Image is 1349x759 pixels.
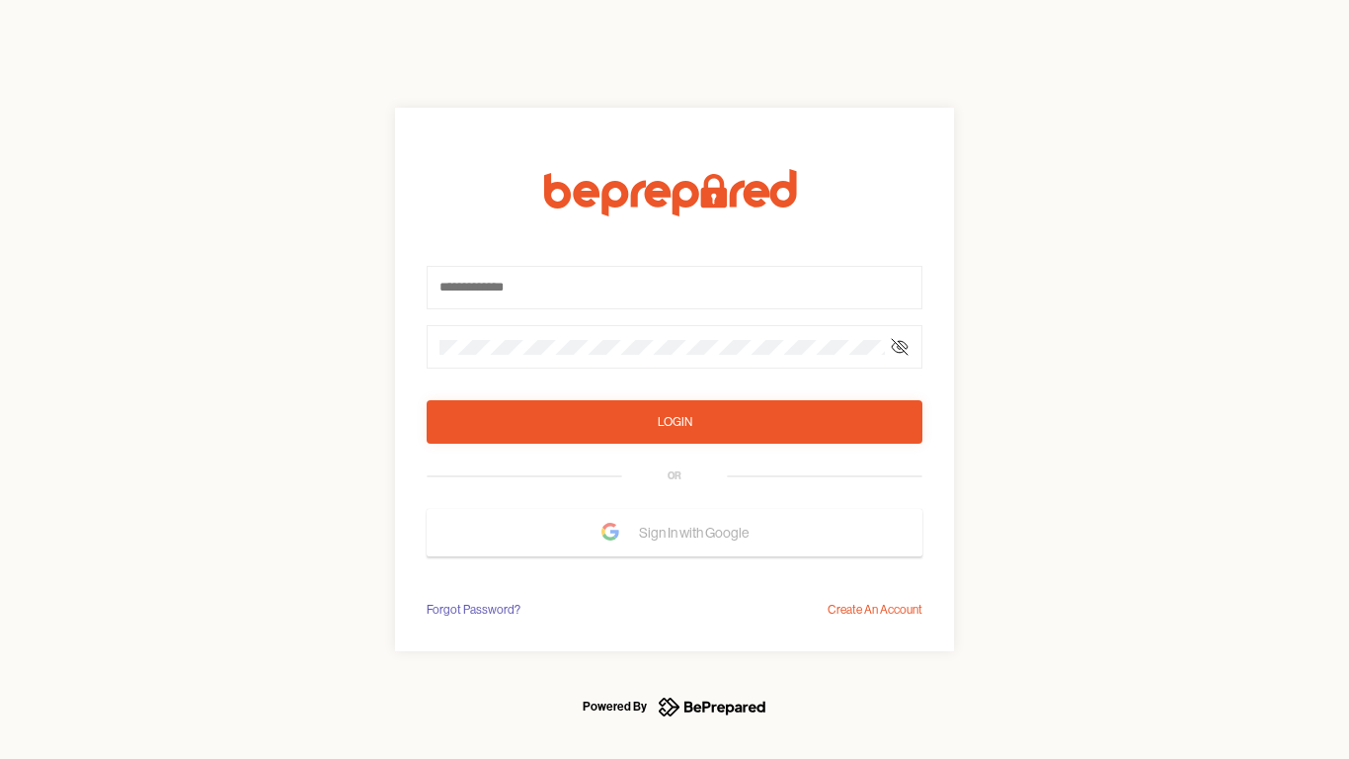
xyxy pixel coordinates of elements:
div: Login [658,412,692,432]
div: OR [668,468,681,484]
div: Create An Account [828,600,922,620]
div: Forgot Password? [427,600,520,620]
div: Powered By [583,695,647,718]
button: Login [427,400,922,444]
button: Sign In with Google [427,509,922,556]
span: Sign In with Google [639,515,758,550]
